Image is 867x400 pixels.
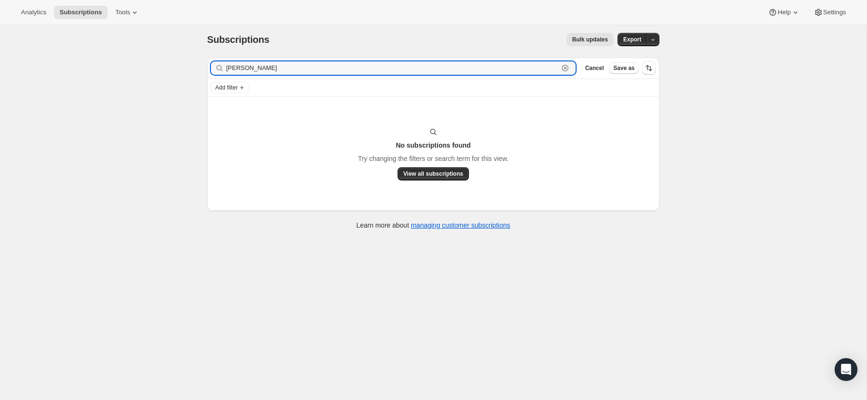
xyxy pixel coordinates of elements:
[618,33,647,46] button: Export
[226,61,558,75] input: Filter subscribers
[207,34,269,45] span: Subscriptions
[211,82,249,93] button: Add filter
[567,33,614,46] button: Bulk updates
[623,36,641,43] span: Export
[15,6,52,19] button: Analytics
[609,62,638,74] button: Save as
[585,64,604,72] span: Cancel
[398,167,469,180] button: View all subscriptions
[808,6,852,19] button: Settings
[358,154,508,163] p: Try changing the filters or search term for this view.
[823,9,846,16] span: Settings
[835,358,857,381] div: Open Intercom Messenger
[613,64,635,72] span: Save as
[581,62,608,74] button: Cancel
[115,9,130,16] span: Tools
[411,221,510,229] a: managing customer subscriptions
[60,9,102,16] span: Subscriptions
[642,61,656,75] button: Sort the results
[110,6,145,19] button: Tools
[403,170,463,178] span: View all subscriptions
[21,9,46,16] span: Analytics
[777,9,790,16] span: Help
[215,84,238,91] span: Add filter
[54,6,108,19] button: Subscriptions
[396,140,470,150] h3: No subscriptions found
[762,6,806,19] button: Help
[357,220,510,230] p: Learn more about
[572,36,608,43] span: Bulk updates
[560,63,570,73] button: Clear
